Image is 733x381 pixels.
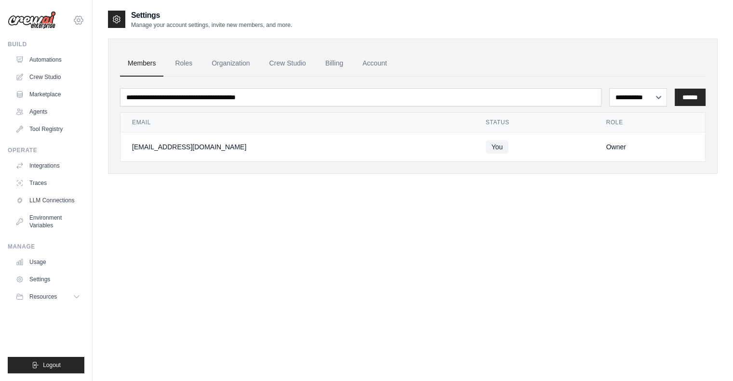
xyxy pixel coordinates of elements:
[595,113,706,132] th: Role
[318,51,351,77] a: Billing
[486,140,509,154] span: You
[8,243,84,250] div: Manage
[8,11,56,29] img: Logo
[8,357,84,373] button: Logout
[8,146,84,154] div: Operate
[12,193,84,208] a: LLM Connections
[43,361,61,369] span: Logout
[167,51,200,77] a: Roles
[606,142,694,152] div: Owner
[355,51,395,77] a: Account
[29,293,57,301] span: Resources
[12,104,84,119] a: Agents
[120,51,163,77] a: Members
[12,87,84,102] a: Marketplace
[131,21,292,29] p: Manage your account settings, invite new members, and more.
[12,175,84,191] a: Traces
[12,289,84,304] button: Resources
[8,40,84,48] div: Build
[12,52,84,67] a: Automations
[204,51,257,77] a: Organization
[12,254,84,270] a: Usage
[12,121,84,137] a: Tool Registry
[120,113,474,132] th: Email
[12,210,84,233] a: Environment Variables
[12,158,84,173] a: Integrations
[12,69,84,85] a: Crew Studio
[12,272,84,287] a: Settings
[132,142,463,152] div: [EMAIL_ADDRESS][DOMAIN_NAME]
[474,113,595,132] th: Status
[131,10,292,21] h2: Settings
[262,51,314,77] a: Crew Studio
